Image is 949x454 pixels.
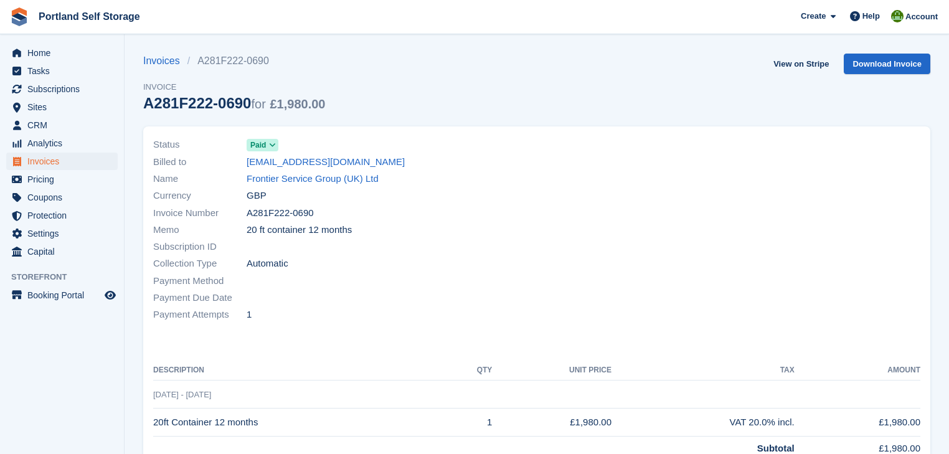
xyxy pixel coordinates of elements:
[795,361,920,381] th: Amount
[27,98,102,116] span: Sites
[6,116,118,134] a: menu
[143,54,187,69] a: Invoices
[6,225,118,242] a: menu
[801,10,826,22] span: Create
[6,44,118,62] a: menu
[27,171,102,188] span: Pricing
[250,140,266,151] span: Paid
[11,271,124,283] span: Storefront
[27,189,102,206] span: Coupons
[6,135,118,152] a: menu
[6,80,118,98] a: menu
[891,10,904,22] img: Sue Wolfendale
[247,189,267,203] span: GBP
[153,138,247,152] span: Status
[27,62,102,80] span: Tasks
[153,155,247,169] span: Billed to
[247,172,379,186] a: Frontier Service Group (UK) Ltd
[862,10,880,22] span: Help
[611,415,795,430] div: VAT 20.0% incl.
[449,409,493,437] td: 1
[844,54,930,74] a: Download Invoice
[757,443,795,453] strong: Subtotal
[153,240,247,254] span: Subscription ID
[768,54,834,74] a: View on Stripe
[27,225,102,242] span: Settings
[153,308,247,322] span: Payment Attempts
[153,390,211,399] span: [DATE] - [DATE]
[27,116,102,134] span: CRM
[247,206,314,220] span: A281F222-0690
[27,153,102,170] span: Invoices
[153,361,449,381] th: Description
[251,97,265,111] span: for
[492,409,611,437] td: £1,980.00
[247,138,278,152] a: Paid
[6,189,118,206] a: menu
[247,223,352,237] span: 20 ft container 12 months
[247,155,405,169] a: [EMAIL_ADDRESS][DOMAIN_NAME]
[10,7,29,26] img: stora-icon-8386f47178a22dfd0bd8f6a31ec36ba5ce8667c1dd55bd0f319d3a0aa187defe.svg
[34,6,145,27] a: Portland Self Storage
[449,361,493,381] th: QTY
[143,81,325,93] span: Invoice
[6,98,118,116] a: menu
[153,409,449,437] td: 20ft Container 12 months
[6,171,118,188] a: menu
[270,97,325,111] span: £1,980.00
[153,274,247,288] span: Payment Method
[27,135,102,152] span: Analytics
[247,308,252,322] span: 1
[795,409,920,437] td: £1,980.00
[6,153,118,170] a: menu
[153,257,247,271] span: Collection Type
[6,62,118,80] a: menu
[6,286,118,304] a: menu
[103,288,118,303] a: Preview store
[153,206,247,220] span: Invoice Number
[27,44,102,62] span: Home
[143,54,325,69] nav: breadcrumbs
[153,189,247,203] span: Currency
[611,361,795,381] th: Tax
[27,207,102,224] span: Protection
[6,243,118,260] a: menu
[143,95,325,111] div: A281F222-0690
[153,172,247,186] span: Name
[27,243,102,260] span: Capital
[6,207,118,224] a: menu
[492,361,611,381] th: Unit Price
[153,291,247,305] span: Payment Due Date
[247,257,288,271] span: Automatic
[27,286,102,304] span: Booking Portal
[27,80,102,98] span: Subscriptions
[905,11,938,23] span: Account
[153,223,247,237] span: Memo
